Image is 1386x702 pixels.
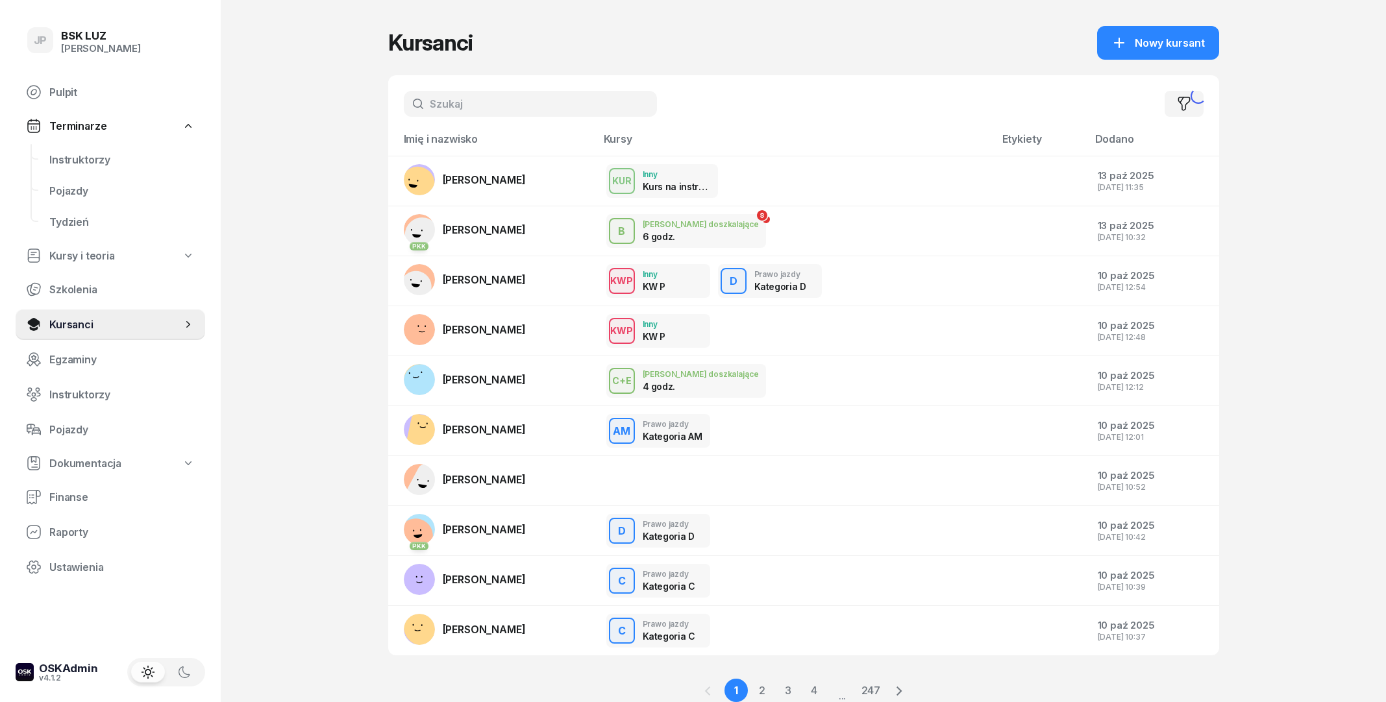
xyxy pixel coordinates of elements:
span: Kursy i teoria [49,250,115,262]
a: 3 [776,679,800,702]
div: [PERSON_NAME] doszkalające [643,370,759,378]
a: [PERSON_NAME] [404,314,526,345]
a: Szkolenia [16,274,205,305]
button: D [721,268,747,294]
div: AM [608,422,636,440]
div: Kategoria C [643,581,695,592]
div: Prawo jazdy [643,420,702,428]
span: Instruktorzy [49,154,195,166]
div: KWP [605,322,638,339]
a: Egzaminy [16,344,205,375]
span: Dokumentacja [49,457,121,470]
span: [PERSON_NAME] [443,423,526,436]
div: 10 paź 2025 [1098,270,1209,282]
div: KW P [643,281,666,292]
span: Ustawienia [49,561,195,574]
span: [PERSON_NAME] [443,373,526,386]
div: C [613,622,631,640]
a: [PERSON_NAME] [404,564,526,595]
span: [PERSON_NAME] [443,323,526,336]
button: Nowy kursant [1097,26,1219,60]
div: 10 paź 2025 [1098,620,1209,631]
span: Tydzień [49,216,195,228]
div: v4.1.2 [39,674,98,682]
input: Szukaj [404,91,657,117]
span: [PERSON_NAME] [443,573,526,586]
span: Pojazdy [49,185,195,197]
div: BSK LUZ [61,30,141,42]
span: Pulpit [49,86,195,99]
a: Finanse [16,481,205,513]
div: Kategoria D [643,531,695,542]
a: 1 [724,679,748,702]
span: [PERSON_NAME] [443,623,526,636]
div: KWP [605,272,638,289]
div: [DATE] 12:12 [1098,383,1209,391]
div: [DATE] 10:52 [1098,483,1209,491]
a: PKK[PERSON_NAME] [404,514,526,545]
button: C [609,618,635,644]
a: [PERSON_NAME] [404,464,526,495]
a: Pojazdy [39,175,205,206]
th: Etykiety [995,132,1087,156]
div: Kategoria D [754,281,806,292]
a: PKK[PERSON_NAME] [404,214,526,245]
div: 10 paź 2025 [1098,420,1209,431]
th: Imię i nazwisko [388,132,596,156]
div: 10 paź 2025 [1098,470,1209,481]
span: Instruktorzy [49,389,195,401]
div: Inny [643,170,710,178]
span: Egzaminy [49,354,195,366]
a: Dokumentacja [16,449,205,478]
div: C [613,572,631,590]
div: [DATE] 10:42 [1098,533,1209,541]
div: PKK [410,542,428,550]
span: Terminarze [49,120,106,132]
span: Pojazdy [49,424,195,436]
div: [DATE] 12:54 [1098,283,1209,291]
button: KWP [609,268,635,294]
div: [DATE] 12:48 [1098,333,1209,341]
span: JP [34,35,47,46]
a: Pojazdy [16,414,205,445]
div: [PERSON_NAME] doszkalające [643,220,759,228]
a: Instruktorzy [16,379,205,410]
button: KUR [609,168,635,194]
span: Kursanci [49,319,182,331]
a: [PERSON_NAME] [404,414,526,445]
h1: Kursanci [388,31,473,54]
div: OSKAdmin [39,663,98,674]
th: Kursy [596,132,995,156]
div: Prawo jazdy [643,520,695,528]
a: Pulpit [16,77,205,108]
div: [DATE] 10:32 [1098,233,1209,241]
a: Kursanci [16,309,205,340]
a: 2 [750,679,774,702]
span: Szkolenia [49,284,195,296]
div: Prawo jazdy [643,570,695,578]
button: D [609,518,635,544]
button: C+E [609,368,635,394]
div: 10 paź 2025 [1098,370,1209,381]
span: [PERSON_NAME] [443,173,526,186]
span: Finanse [49,491,195,503]
div: 10 paź 2025 [1098,320,1209,332]
div: [DATE] 12:01 [1098,433,1209,441]
div: Inny [643,270,666,278]
a: [PERSON_NAME] [404,364,526,395]
div: Kurs na instruktora [643,181,710,192]
a: [PERSON_NAME] [404,164,526,195]
span: Nowy kursant [1135,37,1205,49]
div: 10 paź 2025 [1098,520,1209,531]
div: 13 paź 2025 [1098,220,1209,232]
button: KWP [609,318,635,344]
div: [DATE] 10:37 [1098,633,1209,641]
div: D [724,272,743,290]
div: [DATE] 10:39 [1098,583,1209,591]
span: [PERSON_NAME] [443,273,526,286]
a: Terminarze [16,112,205,140]
a: 247 [859,679,882,702]
img: logo-xs-dark@2x.png [16,663,34,681]
div: 6 godz. [643,231,710,242]
div: KUR [607,173,637,189]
